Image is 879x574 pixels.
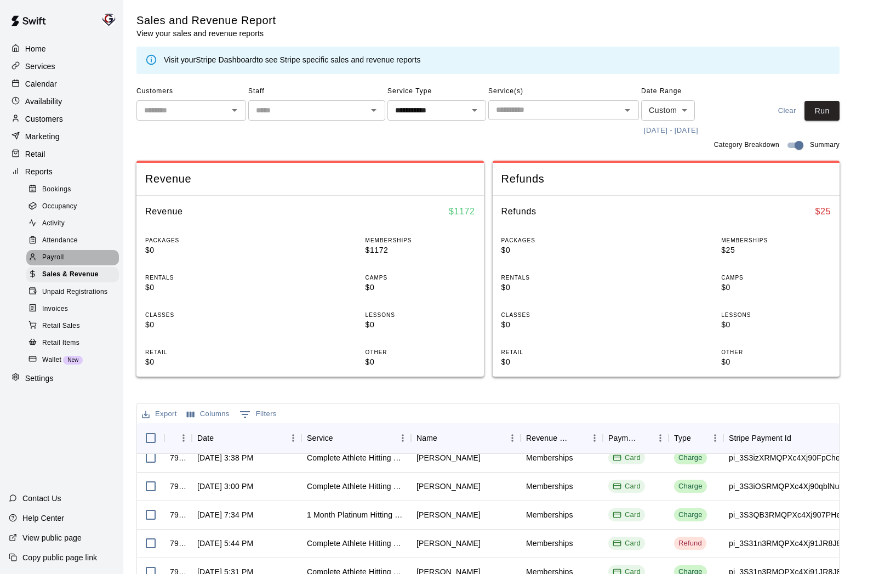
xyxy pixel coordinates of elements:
[9,163,115,180] a: Reports
[501,236,611,245] p: PACKAGES
[42,201,77,212] span: Occupancy
[804,101,840,121] button: Run
[145,282,255,293] p: $0
[214,430,229,446] button: Sort
[416,452,481,463] div: Michael Bonneville
[366,319,475,331] p: $0
[674,423,691,453] div: Type
[175,430,192,446] button: Menu
[26,302,119,317] div: Invoices
[526,538,573,549] div: Memberships
[170,481,186,492] div: 797404
[9,76,115,92] div: Calendar
[170,452,186,463] div: 797483
[26,300,123,317] a: Invoices
[237,406,279,423] button: Show filters
[501,204,536,219] h6: Refunds
[721,319,831,331] p: $0
[526,423,571,453] div: Revenue Category
[9,93,115,110] a: Availability
[26,334,123,351] a: Retail Items
[678,538,702,549] div: Refund
[9,58,115,75] div: Services
[366,348,475,356] p: OTHER
[170,509,186,520] div: 796131
[307,538,406,549] div: Complete Athlete Hitting Membership
[145,245,255,256] p: $0
[366,311,475,319] p: LESSONS
[22,493,61,504] p: Contact Us
[366,356,475,368] p: $0
[197,538,253,549] div: Sep 2, 2025, 5:44 PM
[729,481,848,492] div: pi_3S3iOSRMQPXc4Xj90qblNua3
[501,282,611,293] p: $0
[192,423,301,453] div: Date
[25,166,53,177] p: Reports
[42,184,71,195] span: Bookings
[301,423,411,453] div: Service
[136,13,276,28] h5: Sales and Revenue Report
[586,430,603,446] button: Menu
[26,181,123,198] a: Bookings
[608,423,637,453] div: Payment Method
[366,282,475,293] p: $0
[197,481,253,492] div: Sep 4, 2025, 3:00 PM
[488,83,639,100] span: Service(s)
[366,245,475,256] p: $1172
[145,348,255,356] p: RETAIL
[721,356,831,368] p: $0
[26,232,123,249] a: Attendance
[25,61,55,72] p: Services
[42,287,107,298] span: Unpaid Registrations
[366,274,475,282] p: CAMPS
[613,538,641,549] div: Card
[9,370,115,387] a: Settings
[526,452,573,463] div: Memberships
[416,538,481,549] div: Chase Kuntz
[691,430,706,446] button: Sort
[333,430,349,446] button: Sort
[721,236,831,245] p: MEMBERSHIPS
[501,245,611,256] p: $0
[603,423,669,453] div: Payment Method
[42,235,78,246] span: Attendance
[26,182,119,197] div: Bookings
[164,423,192,453] div: InvoiceId
[521,423,603,453] div: Revenue Category
[501,274,611,282] p: RENTALS
[678,481,703,492] div: Charge
[815,204,831,219] h6: $ 25
[366,103,381,118] button: Open
[285,430,301,446] button: Menu
[366,236,475,245] p: MEMBERSHIPS
[42,304,68,315] span: Invoices
[25,43,46,54] p: Home
[227,103,242,118] button: Open
[571,430,586,446] button: Sort
[387,83,486,100] span: Service Type
[416,423,437,453] div: Name
[25,96,62,107] p: Availability
[707,430,723,446] button: Menu
[769,101,804,121] button: Clear
[197,423,214,453] div: Date
[26,336,119,351] div: Retail Items
[145,356,255,368] p: $0
[729,509,855,520] div: pi_3S3QB3RMQPXc4Xj907PHe0uK
[449,204,475,219] h6: $ 1172
[26,199,119,214] div: Occupancy
[25,149,45,160] p: Retail
[678,453,703,463] div: Charge
[9,146,115,162] a: Retail
[637,430,652,446] button: Sort
[526,481,573,492] div: Memberships
[42,338,79,349] span: Retail Items
[26,353,119,368] div: WalletNew
[145,172,475,186] span: Revenue
[613,481,641,492] div: Card
[26,351,123,368] a: WalletNew
[102,13,116,26] img: Mike Colangelo (Owner)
